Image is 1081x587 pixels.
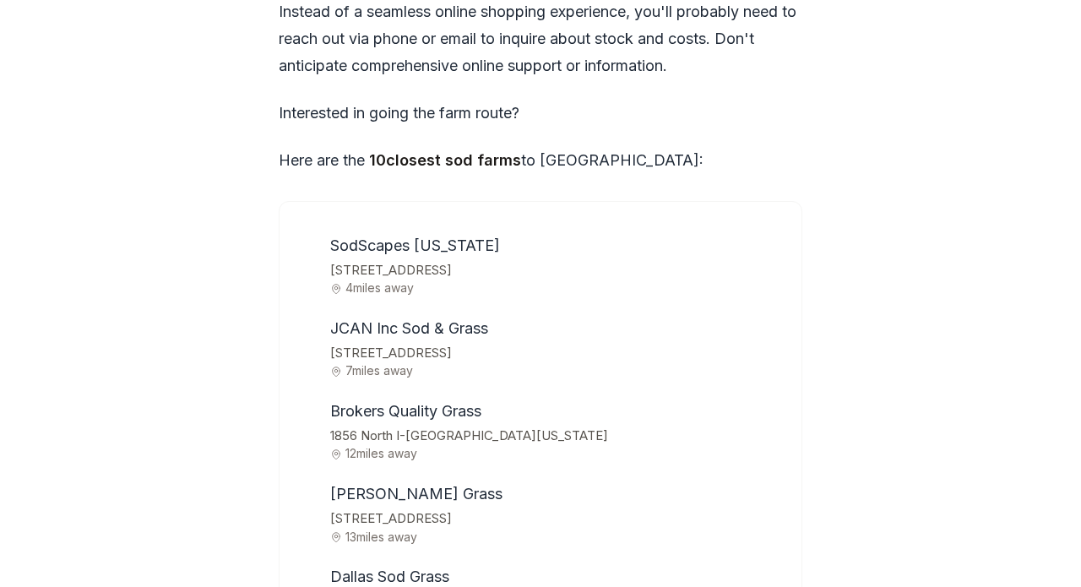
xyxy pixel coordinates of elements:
span: [PERSON_NAME] Grass [330,485,502,503]
span: 7 miles away [330,364,781,377]
p: Interested in going the farm route? [279,100,802,127]
span: [STREET_ADDRESS] [330,259,781,282]
span: SodScapes [US_STATE] [330,236,500,254]
span: 4 miles away [330,281,781,294]
span: Brokers Quality Grass [330,402,481,420]
span: 12 miles away [330,447,781,459]
span: Dallas Sod Grass [330,568,449,585]
span: 1856 North I-[GEOGRAPHIC_DATA][US_STATE] [330,425,781,448]
span: JCAN Inc Sod & Grass [330,319,488,337]
span: [STREET_ADDRESS] [330,508,781,530]
span: 13 miles away [330,530,781,543]
strong: 10 closest sod farms [369,151,521,169]
span: [STREET_ADDRESS] [330,342,781,365]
